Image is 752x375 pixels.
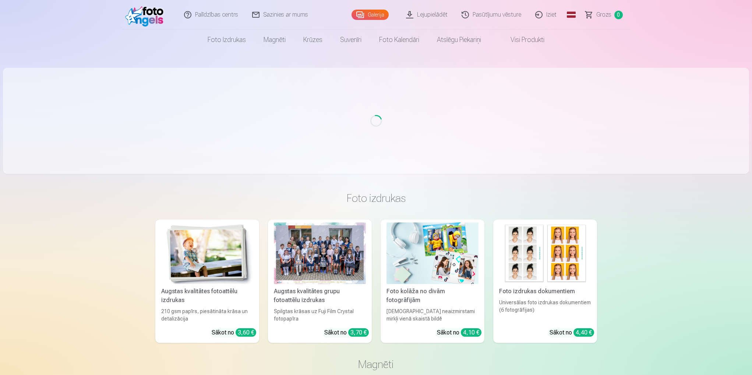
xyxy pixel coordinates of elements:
a: Krūzes [294,29,331,50]
a: Foto izdrukas dokumentiemFoto izdrukas dokumentiemUniversālas foto izdrukas dokumentiem (6 fotogr... [493,220,597,343]
a: Visi produkti [490,29,553,50]
img: Augstas kvalitātes fotoattēlu izdrukas [161,222,253,284]
div: Sākot no [212,328,256,337]
a: Foto izdrukas [199,29,255,50]
h3: Magnēti [161,358,591,371]
div: 3,70 € [348,328,369,337]
h3: Foto izdrukas [161,192,591,205]
a: Augstas kvalitātes fotoattēlu izdrukasAugstas kvalitātes fotoattēlu izdrukas210 gsm papīrs, piesā... [155,220,259,343]
span: 0 [614,11,623,19]
div: 4,10 € [461,328,481,337]
div: Augstas kvalitātes grupu fotoattēlu izdrukas [271,287,369,305]
a: Atslēgu piekariņi [428,29,490,50]
a: Foto kalendāri [370,29,428,50]
a: Suvenīri [331,29,370,50]
div: 3,60 € [236,328,256,337]
div: Sākot no [324,328,369,337]
div: Universālas foto izdrukas dokumentiem (6 fotogrāfijas) [496,299,594,322]
img: /fa3 [125,3,167,27]
div: Sākot no [550,328,594,337]
div: Foto kolāža no divām fotogrāfijām [384,287,481,305]
div: Foto izdrukas dokumentiem [496,287,594,296]
div: Augstas kvalitātes fotoattēlu izdrukas [158,287,256,305]
div: 210 gsm papīrs, piesātināta krāsa un detalizācija [158,308,256,322]
div: Spilgtas krāsas uz Fuji Film Crystal fotopapīra [271,308,369,322]
a: Magnēti [255,29,294,50]
a: Augstas kvalitātes grupu fotoattēlu izdrukasSpilgtas krāsas uz Fuji Film Crystal fotopapīraSākot ... [268,220,372,343]
img: Foto kolāža no divām fotogrāfijām [386,222,479,284]
img: Foto izdrukas dokumentiem [499,222,591,284]
a: Foto kolāža no divām fotogrāfijāmFoto kolāža no divām fotogrāfijām[DEMOGRAPHIC_DATA] neaizmirstam... [381,220,484,343]
a: Galerija [352,10,389,20]
span: Grozs [596,10,611,19]
div: 4,40 € [573,328,594,337]
div: [DEMOGRAPHIC_DATA] neaizmirstami mirkļi vienā skaistā bildē [384,308,481,322]
div: Sākot no [437,328,481,337]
